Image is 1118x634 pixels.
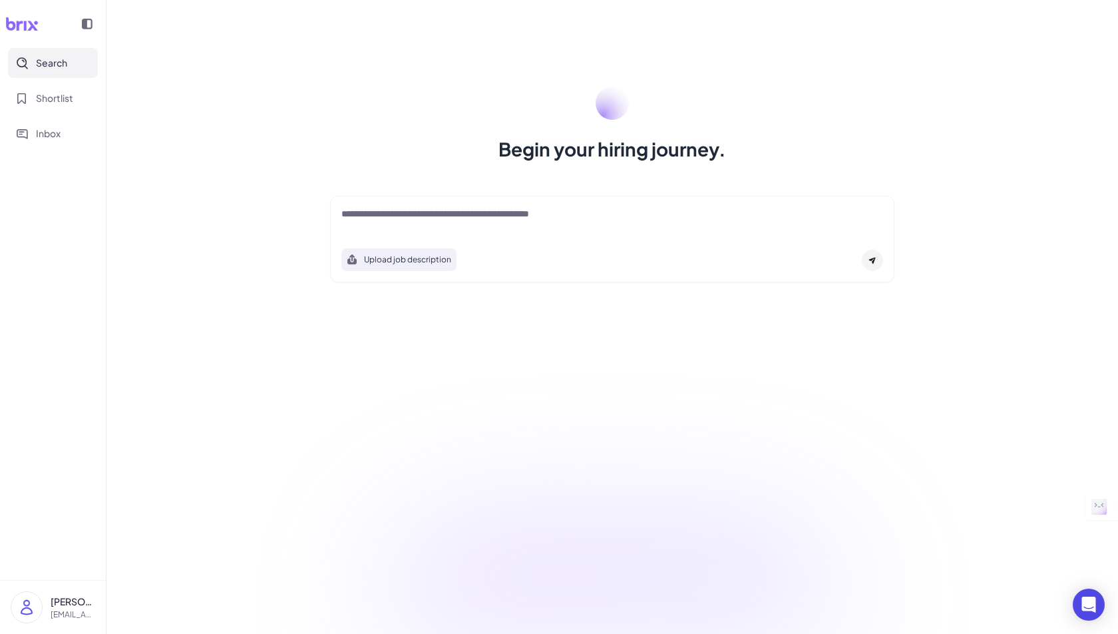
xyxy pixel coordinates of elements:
button: Inbox [8,119,98,149]
button: Shortlist [8,83,98,113]
span: Shortlist [36,91,73,105]
p: [EMAIL_ADDRESS][DOMAIN_NAME] [51,609,95,621]
span: Search [36,56,67,70]
img: user_logo.png [11,592,42,623]
h1: Begin your hiring journey. [498,136,726,162]
div: Open Intercom Messenger [1073,589,1105,621]
button: Search using job description [341,248,457,271]
button: Search [8,48,98,78]
span: Inbox [36,127,61,141]
p: [PERSON_NAME] [51,595,95,609]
